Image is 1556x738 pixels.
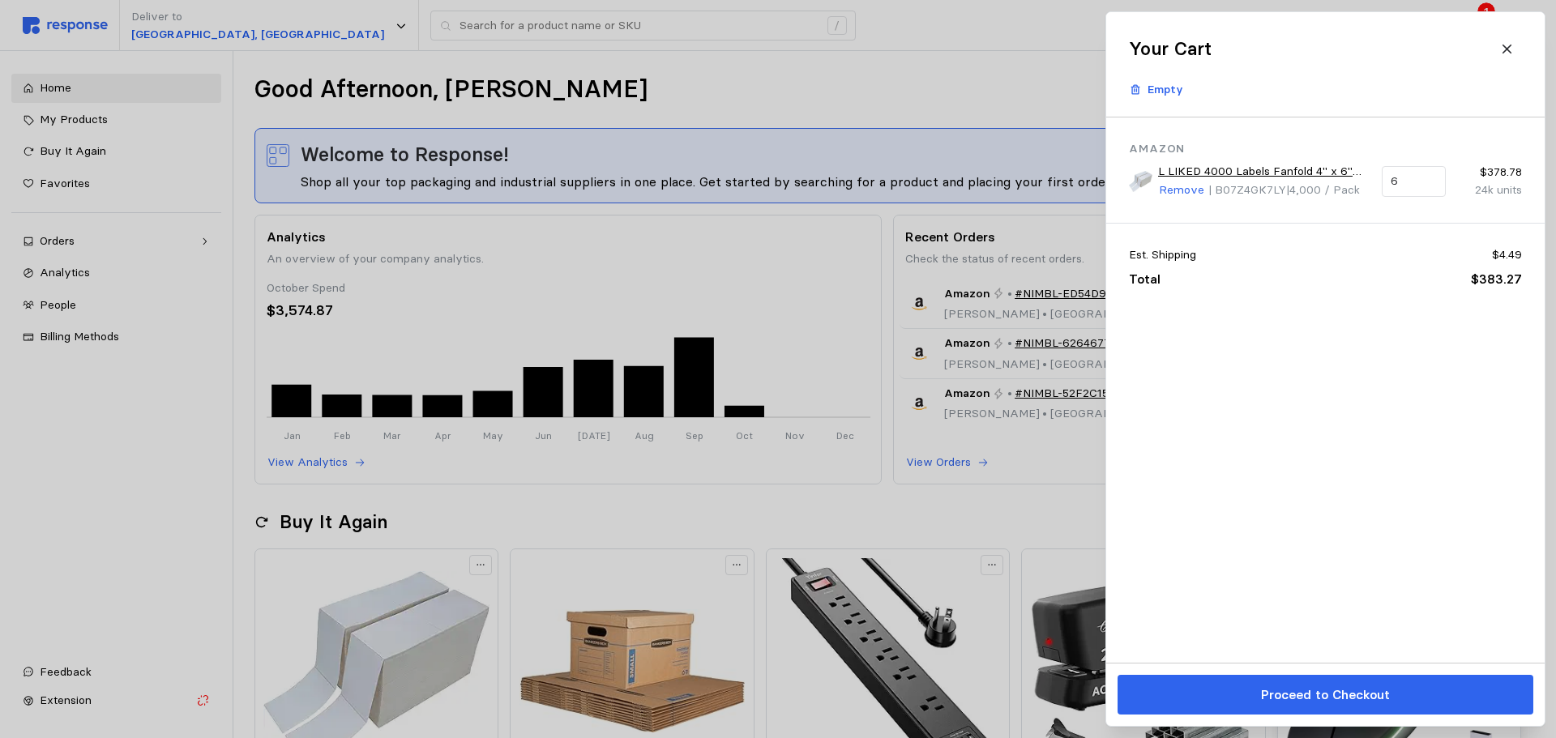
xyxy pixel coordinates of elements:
[1457,164,1521,181] p: $378.78
[1285,182,1359,197] span: | 4,000 / Pack
[1158,163,1370,181] a: L LIKED 4000 Labels Fanfold 4" x 6" Direct Thermal Labels, with Perforated line for Thermal Print...
[1129,269,1161,289] p: Total
[1457,181,1521,199] p: 24k units
[1120,75,1192,105] button: Empty
[1148,81,1183,99] p: Empty
[1129,140,1522,158] p: Amazon
[1491,246,1521,264] p: $4.49
[1391,167,1436,196] input: Qty
[1129,246,1196,264] p: Est. Shipping
[1118,675,1533,715] button: Proceed to Checkout
[1129,170,1152,194] img: 61kZ5mp4iJL.__AC_SX300_SY300_QL70_FMwebp_.jpg
[1158,181,1205,200] button: Remove
[1129,36,1212,62] h2: Your Cart
[1470,269,1521,289] p: $383.27
[1159,181,1204,199] p: Remove
[1260,685,1389,705] p: Proceed to Checkout
[1208,182,1285,197] span: | B07Z4GK7LY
